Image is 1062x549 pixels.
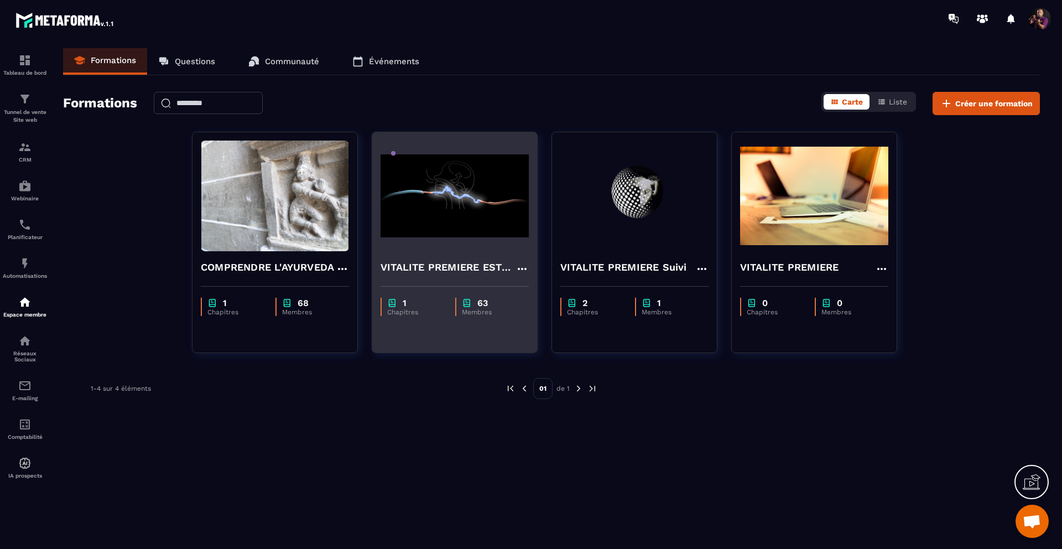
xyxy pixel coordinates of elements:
[91,55,136,65] p: Formations
[18,54,32,67] img: formation
[574,384,584,393] img: next
[381,260,516,275] h4: VITALITE PREMIERE ESTRELLA
[372,132,551,367] a: formation-backgroundVITALITE PREMIERE ESTRELLAchapter1Chapitreschapter63Membres
[560,141,709,251] img: formation-background
[3,395,47,401] p: E-mailing
[387,308,444,316] p: Chapitres
[201,141,349,251] img: formation-background
[63,92,137,115] h2: Formations
[551,132,731,367] a: formation-backgroundVITALITE PREMIERE Suivichapter2Chapitreschapter1Membres
[642,308,697,316] p: Membres
[3,350,47,362] p: Réseaux Sociaux
[91,385,151,392] p: 1-4 sur 4 éléments
[3,70,47,76] p: Tableau de bord
[871,94,914,110] button: Liste
[821,308,877,316] p: Membres
[842,97,863,106] span: Carte
[3,108,47,124] p: Tunnel de vente Site web
[18,379,32,392] img: email
[3,473,47,479] p: IA prospects
[3,326,47,371] a: social-networksocial-networkRéseaux Sociaux
[15,10,115,30] img: logo
[282,308,338,316] p: Membres
[147,48,226,75] a: Questions
[223,298,227,308] p: 1
[740,141,888,251] img: formation-background
[821,298,831,308] img: chapter
[207,308,264,316] p: Chapitres
[582,298,587,308] p: 2
[3,84,47,132] a: formationformationTunnel de vente Site web
[18,418,32,431] img: accountant
[477,298,488,308] p: 63
[3,132,47,171] a: formationformationCRM
[207,298,217,308] img: chapter
[387,298,397,308] img: chapter
[341,48,430,75] a: Événements
[18,457,32,470] img: automations
[3,312,47,318] p: Espace membre
[3,171,47,210] a: automationsautomationsWebinaire
[63,48,147,75] a: Formations
[282,298,292,308] img: chapter
[747,298,757,308] img: chapter
[747,308,804,316] p: Chapitres
[18,141,32,154] img: formation
[3,157,47,163] p: CRM
[3,434,47,440] p: Comptabilité
[3,410,47,448] a: accountantaccountantComptabilité
[3,248,47,287] a: automationsautomationsAutomatisations
[762,298,768,308] p: 0
[1016,505,1049,538] div: Ouvrir le chat
[369,56,419,66] p: Événements
[3,195,47,201] p: Webinaire
[265,56,319,66] p: Communauté
[567,298,577,308] img: chapter
[560,260,687,275] h4: VITALITE PREMIERE Suivi
[567,308,624,316] p: Chapitres
[731,132,911,367] a: formation-backgroundVITALITE PREMIEREchapter0Chapitreschapter0Membres
[462,308,518,316] p: Membres
[642,298,652,308] img: chapter
[519,384,529,393] img: prev
[237,48,330,75] a: Communauté
[175,56,215,66] p: Questions
[955,98,1033,109] span: Créer une formation
[18,334,32,348] img: social-network
[933,92,1040,115] button: Créer une formation
[18,92,32,106] img: formation
[3,371,47,410] a: emailemailE-mailing
[192,132,372,367] a: formation-backgroundCOMPRENDRE L'AYURVEDAchapter1Chapitreschapter68Membres
[403,298,407,308] p: 1
[824,94,870,110] button: Carte
[889,97,907,106] span: Liste
[462,298,472,308] img: chapter
[381,141,529,251] img: formation-background
[3,287,47,326] a: automationsautomationsEspace membre
[556,384,570,393] p: de 1
[3,273,47,279] p: Automatisations
[298,298,309,308] p: 68
[18,257,32,270] img: automations
[3,45,47,84] a: formationformationTableau de bord
[587,384,597,393] img: next
[657,298,661,308] p: 1
[18,218,32,231] img: scheduler
[18,179,32,193] img: automations
[740,260,839,275] h4: VITALITE PREMIERE
[201,260,334,275] h4: COMPRENDRE L'AYURVEDA
[837,298,842,308] p: 0
[18,296,32,309] img: automations
[3,234,47,240] p: Planificateur
[533,378,553,399] p: 01
[3,210,47,248] a: schedulerschedulerPlanificateur
[506,384,516,393] img: prev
